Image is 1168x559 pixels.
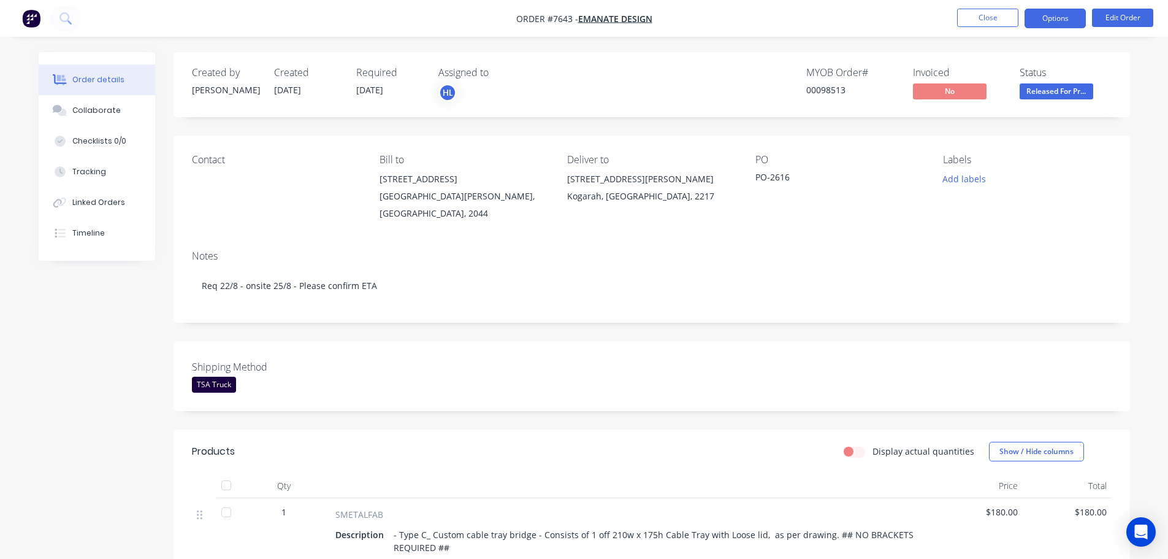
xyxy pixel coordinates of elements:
div: Tracking [72,166,106,177]
div: Req 22/8 - onsite 25/8 - Please confirm ETA [192,267,1112,304]
button: Order details [39,64,155,95]
div: PO-2616 [755,171,909,188]
label: Shipping Method [192,360,345,374]
div: [STREET_ADDRESS][GEOGRAPHIC_DATA][PERSON_NAME], [GEOGRAPHIC_DATA], 2044 [380,171,548,222]
button: Edit Order [1092,9,1153,27]
button: HL [438,83,457,102]
div: Created [274,67,342,79]
img: Factory [22,9,40,28]
button: Timeline [39,218,155,249]
div: Created by [192,67,259,79]
div: Description [335,526,389,544]
div: Notes [192,250,1112,262]
div: Required [356,67,424,79]
div: - Type C_ Custom cable tray bridge - Consists of 1 off 210w x 175h Cable Tray with Loose lid, as ... [389,526,919,557]
span: Order #7643 - [516,13,578,25]
span: [DATE] [356,84,383,96]
button: Show / Hide columns [989,442,1084,461]
div: Products [192,444,235,459]
button: Checklists 0/0 [39,126,155,156]
div: Timeline [72,228,105,239]
div: [STREET_ADDRESS][PERSON_NAME]Kogarah, [GEOGRAPHIC_DATA], 2217 [567,171,735,210]
div: Bill to [380,154,548,166]
button: Released For Pr... [1020,83,1093,102]
a: Emanate Design [578,13,652,25]
span: $180.00 [939,506,1018,519]
div: Contact [192,154,360,166]
span: [DATE] [274,84,301,96]
div: Total [1023,474,1112,498]
div: [PERSON_NAME] [192,83,259,96]
div: Assigned to [438,67,561,79]
button: Close [957,9,1018,27]
button: Collaborate [39,95,155,126]
span: $180.00 [1028,506,1107,519]
button: Options [1025,9,1086,28]
div: Price [934,474,1023,498]
div: Collaborate [72,105,121,116]
div: [STREET_ADDRESS][PERSON_NAME] [567,171,735,188]
div: Invoiced [913,67,1005,79]
div: [STREET_ADDRESS] [380,171,548,188]
div: Open Intercom Messenger [1126,517,1156,547]
div: MYOB Order # [806,67,898,79]
div: Checklists 0/0 [72,136,126,147]
button: Linked Orders [39,187,155,218]
button: Tracking [39,156,155,187]
div: Deliver to [567,154,735,166]
label: Display actual quantities [872,445,974,458]
button: Add labels [936,171,993,187]
span: Released For Pr... [1020,83,1093,99]
div: [GEOGRAPHIC_DATA][PERSON_NAME], [GEOGRAPHIC_DATA], 2044 [380,188,548,222]
div: 00098513 [806,83,898,96]
div: Order details [72,74,124,85]
div: Qty [247,474,321,498]
div: Kogarah, [GEOGRAPHIC_DATA], 2217 [567,188,735,205]
span: SMETALFAB [335,508,383,521]
div: Labels [943,154,1111,166]
span: 1 [281,506,286,519]
span: No [913,83,987,99]
div: TSA Truck [192,377,236,393]
div: Linked Orders [72,197,125,208]
div: PO [755,154,923,166]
